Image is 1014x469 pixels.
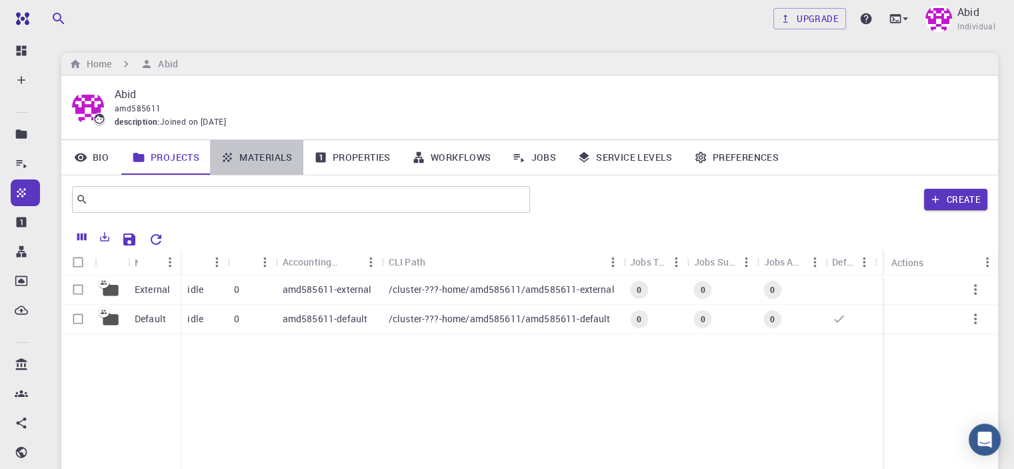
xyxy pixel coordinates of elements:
[303,140,401,175] a: Properties
[884,250,998,276] div: Actions
[389,312,611,326] p: /cluster-???-home/amd585611/amd585611-default
[695,314,711,325] span: 0
[825,249,875,275] div: Default
[93,226,116,248] button: Export
[683,140,789,175] a: Preferences
[27,9,75,21] span: Support
[735,252,757,273] button: Menu
[160,115,226,129] span: Joined on [DATE]
[832,249,854,275] div: Default
[95,250,128,276] div: Icon
[115,115,160,129] span: description :
[695,284,711,296] span: 0
[501,140,567,175] a: Jobs
[67,57,181,71] nav: breadcrumb
[602,252,623,273] button: Menu
[138,252,159,273] button: Sort
[187,283,203,296] p: idle
[135,312,166,326] p: Default
[969,424,1001,456] div: Open Intercom Messenger
[765,284,780,296] span: 0
[187,252,209,273] button: Sort
[71,226,93,248] button: Columns
[283,283,372,296] p: amd585611-external
[255,252,276,273] button: Menu
[210,140,303,175] a: Materials
[694,249,736,275] div: Jobs Subm.
[116,226,143,253] button: Save Explorer Settings
[187,312,203,326] p: idle
[765,314,780,325] span: 0
[925,5,952,32] img: Abid
[361,252,382,273] button: Menu
[623,249,687,275] div: Jobs Total
[61,140,121,175] a: Bio
[763,249,804,275] div: Jobs Active
[924,189,987,210] button: Create
[854,252,875,273] button: Menu
[804,252,825,273] button: Menu
[631,314,647,325] span: 0
[234,252,255,273] button: Sort
[81,57,111,71] h6: Home
[143,226,169,253] button: Reset Explorer Settings
[757,249,825,275] div: Jobs Active
[957,20,995,33] span: Individual
[181,249,227,275] div: Status
[567,140,683,175] a: Service Levels
[135,283,170,296] p: External
[234,312,239,326] p: 0
[389,283,615,296] p: /cluster-???-home/amd585611/amd585611-external
[234,283,239,296] p: 0
[283,249,339,275] div: Accounting slug
[11,12,29,25] img: logo
[687,249,757,275] div: Jobs Subm.
[121,140,210,175] a: Projects
[153,57,177,71] h6: Abid
[339,252,361,273] button: Sort
[631,284,647,296] span: 0
[159,252,181,273] button: Menu
[773,8,846,29] a: Upgrade
[382,249,623,275] div: CLI Path
[401,140,502,175] a: Workflows
[283,312,368,326] p: amd585611-default
[115,86,977,102] p: Abid
[115,103,161,113] span: amd585611
[389,249,425,275] div: CLI Path
[135,250,138,276] div: Name
[666,252,687,273] button: Menu
[977,252,998,273] button: Menu
[206,252,227,273] button: Menu
[891,250,923,276] div: Actions
[276,249,382,275] div: Accounting slug
[630,249,666,275] div: Jobs Total
[128,250,181,276] div: Name
[227,249,276,275] div: Shared
[957,4,979,20] p: Abid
